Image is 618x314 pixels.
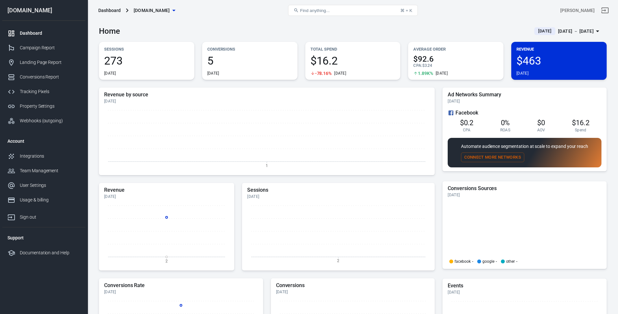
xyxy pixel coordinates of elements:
[20,197,80,203] div: Usage & billing
[2,7,85,13] div: [DOMAIN_NAME]
[461,152,524,163] button: Connect More Networks
[20,59,80,66] div: Landing Page Report
[472,260,473,263] span: -
[2,149,85,163] a: Integrations
[20,103,80,110] div: Property Settings
[413,63,422,68] span: CPA :
[2,55,85,70] a: Landing Page Report
[20,30,80,37] div: Dashboard
[300,8,330,13] span: Find anything...
[482,260,494,263] p: google
[448,192,601,198] div: [DATE]
[104,289,258,295] div: [DATE]
[20,44,80,51] div: Campaign Report
[207,46,292,53] p: Conversions
[2,41,85,55] a: Campaign Report
[2,99,85,114] a: Property Settings
[310,55,395,66] span: $16.2
[104,46,189,53] p: Sessions
[501,119,510,127] span: 0%
[104,194,229,199] div: [DATE]
[104,91,430,98] h5: Revenue by source
[500,127,510,133] span: ROAS
[104,55,189,66] span: 273
[560,7,595,14] div: Account id: GO1HsbMZ
[516,55,601,66] span: $463
[337,259,340,263] tspan: 2
[2,84,85,99] a: Tracking Pixels
[2,163,85,178] a: Team Management
[461,143,588,150] p: Automate audience segmentation at scale to expand your reach
[418,71,433,76] span: 1.89K%
[266,163,268,168] tspan: 1
[516,260,517,263] span: -
[558,27,594,35] div: [DATE] － [DATE]
[207,71,219,76] div: [DATE]
[276,282,430,289] h5: Conversions
[247,194,430,199] div: [DATE]
[463,127,471,133] span: CPA
[2,193,85,207] a: Usage & billing
[496,260,497,263] span: -
[20,88,80,95] div: Tracking Pixels
[131,5,178,17] button: [DOMAIN_NAME]
[20,117,80,124] div: Webhooks (outgoing)
[315,71,332,76] span: -78.16%
[2,133,85,149] li: Account
[506,260,515,263] p: other
[537,119,545,127] span: $0
[2,114,85,128] a: Webhooks (outgoing)
[2,70,85,84] a: Conversions Report
[165,259,168,263] tspan: 2
[2,230,85,246] li: Support
[448,109,601,117] div: Facebook
[334,71,346,76] div: [DATE]
[20,74,80,80] div: Conversions Report
[400,8,412,13] div: ⌘ + K
[413,55,498,63] span: $92.6
[98,7,121,14] div: Dashboard
[20,214,80,221] div: Sign out
[99,27,120,36] h3: Home
[20,167,80,174] div: Team Management
[288,5,418,16] button: Find anything...⌘ + K
[134,6,170,15] span: twothreadsbyedmonds.com
[448,99,601,104] div: [DATE]
[2,207,85,224] a: Sign out
[20,182,80,189] div: User Settings
[536,28,554,34] span: [DATE]
[516,46,601,53] p: Revenue
[2,26,85,41] a: Dashboard
[104,99,430,104] div: [DATE]
[448,290,601,295] div: [DATE]
[276,289,430,295] div: [DATE]
[572,119,589,127] span: $16.2
[20,153,80,160] div: Integrations
[448,185,601,192] h5: Conversions Sources
[247,187,430,193] h5: Sessions
[436,71,448,76] div: [DATE]
[20,249,80,256] div: Documentation and Help
[448,109,454,117] svg: Facebook Ads
[422,63,432,68] span: $3.24
[310,46,395,53] p: Total Spend
[529,26,607,37] button: [DATE][DATE] － [DATE]
[537,127,545,133] span: AOV
[104,71,116,76] div: [DATE]
[104,187,229,193] h5: Revenue
[597,3,613,18] a: Sign out
[454,260,471,263] p: facebook
[460,119,474,127] span: $0.2
[516,71,528,76] div: [DATE]
[104,282,258,289] h5: Conversions Rate
[2,178,85,193] a: User Settings
[448,91,601,98] h5: Ad Networks Summary
[207,55,292,66] span: 5
[448,283,601,289] h5: Events
[413,46,498,53] p: Average Order
[575,127,587,133] span: Spend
